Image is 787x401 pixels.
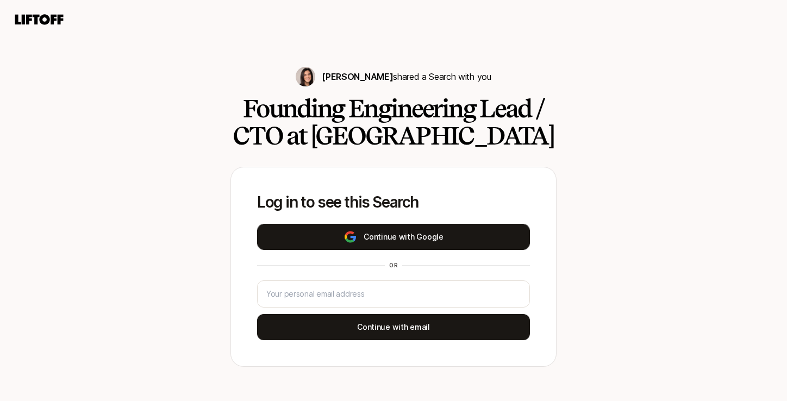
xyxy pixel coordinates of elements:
div: or [385,261,402,270]
img: google-logo [343,230,357,243]
input: Your personal email address [266,287,516,300]
button: Continue with Google [257,224,530,250]
p: Log in to see this Search [257,193,530,211]
p: shared a Search with you [322,70,491,84]
span: [PERSON_NAME] [322,71,393,82]
img: 71d7b91d_d7cb_43b4_a7ea_a9b2f2cc6e03.jpg [296,67,315,86]
button: Continue with email [257,314,530,340]
h2: Founding Engineering Lead / CTO at [GEOGRAPHIC_DATA] [230,95,557,149]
